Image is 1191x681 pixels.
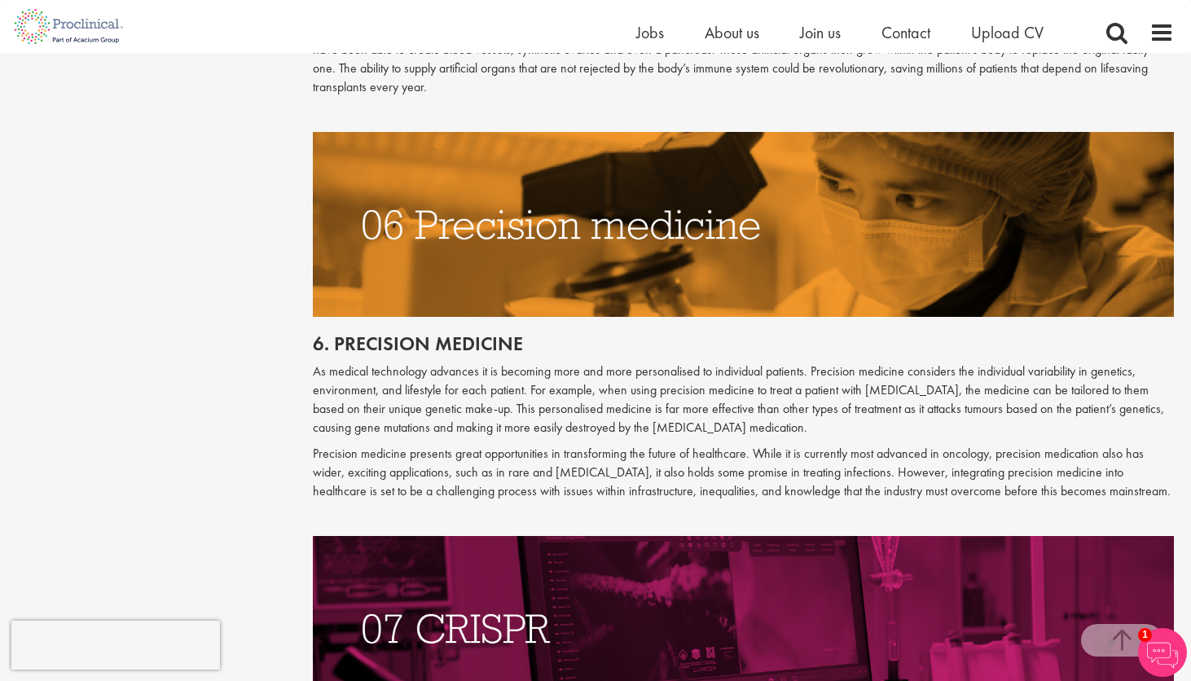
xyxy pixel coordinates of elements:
[313,445,1175,501] p: Precision medicine presents great opportunities in transforming the future of healthcare. While i...
[881,22,930,43] a: Contact
[1138,628,1152,642] span: 1
[705,22,759,43] a: About us
[11,621,220,670] iframe: reCAPTCHA
[313,362,1175,437] p: As medical technology advances it is becoming more and more personalised to individual patients. ...
[1138,628,1187,677] img: Chatbot
[313,333,1175,354] h2: 6. Precision medicine
[971,22,1044,43] a: Upload CV
[800,22,841,43] a: Join us
[636,22,664,43] a: Jobs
